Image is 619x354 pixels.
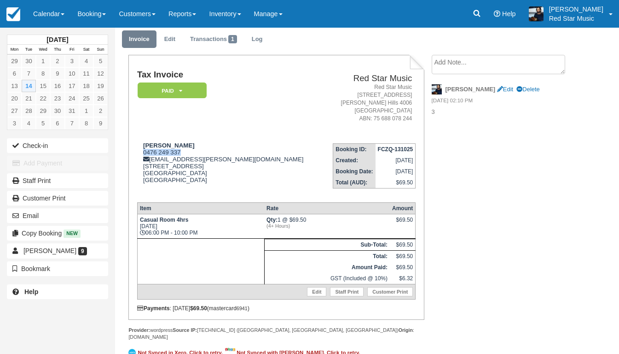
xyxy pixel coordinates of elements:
[36,117,50,130] a: 5
[390,202,416,214] th: Amount
[93,80,108,92] a: 19
[36,105,50,117] a: 29
[502,10,516,18] span: Help
[50,80,64,92] a: 16
[529,6,544,21] img: A1
[7,243,108,258] a: [PERSON_NAME] 9
[23,247,76,254] span: [PERSON_NAME]
[22,55,36,67] a: 30
[7,105,22,117] a: 27
[7,45,22,55] th: Mon
[245,30,270,48] a: Log
[432,108,573,117] p: 3
[65,80,79,92] a: 17
[93,45,108,55] th: Sun
[494,11,500,17] i: Help
[50,117,64,130] a: 6
[137,142,323,195] div: 0476 249 337 [EMAIL_ADDRESS][PERSON_NAME][DOMAIN_NAME] [STREET_ADDRESS] [GEOGRAPHIC_DATA] [GEOGRA...
[7,55,22,67] a: 29
[22,92,36,105] a: 21
[65,45,79,55] th: Fri
[65,55,79,67] a: 3
[79,55,93,67] a: 4
[333,177,376,189] th: Total (AUD):
[264,250,390,262] th: Total:
[22,45,36,55] th: Tue
[7,261,108,276] button: Bookmark
[93,92,108,105] a: 26
[65,105,79,117] a: 31
[137,305,170,312] strong: Payments
[445,86,496,93] strong: [PERSON_NAME]
[190,305,207,312] strong: $69.50
[137,70,323,80] h1: Tax Invoice
[392,217,413,230] div: $69.50
[264,239,390,250] th: Sub-Total:
[22,80,36,92] a: 14
[264,214,390,238] td: 1 @ $69.50
[264,262,390,273] th: Amount Paid:
[93,105,108,117] a: 2
[376,166,416,177] td: [DATE]
[497,86,513,93] a: Edit
[138,83,207,99] em: Paid
[333,155,376,166] th: Created:
[79,117,93,130] a: 8
[7,67,22,80] a: 6
[7,208,108,223] button: Email
[390,273,416,284] td: $6.32
[399,327,413,333] strong: Origin
[390,262,416,273] td: $69.50
[376,177,416,189] td: $69.50
[46,36,68,43] strong: [DATE]
[50,67,64,80] a: 9
[22,117,36,130] a: 4
[327,74,412,83] h2: Red Star Music
[24,288,38,295] b: Help
[79,80,93,92] a: 18
[93,55,108,67] a: 5
[266,223,388,229] em: (4+ Hours)
[432,97,573,107] em: [DATE] 02:10 PM
[7,92,22,105] a: 20
[378,146,413,153] strong: FCZQ-131025
[65,117,79,130] a: 7
[140,217,188,223] strong: Casual Room 4hrs
[7,80,22,92] a: 13
[266,217,278,223] strong: Qty
[79,67,93,80] a: 11
[333,166,376,177] th: Booking Date:
[549,14,603,23] p: Red Star Music
[50,105,64,117] a: 30
[128,327,150,333] strong: Provider:
[264,273,390,284] td: GST (Included @ 10%)
[36,92,50,105] a: 22
[50,55,64,67] a: 2
[79,45,93,55] th: Sat
[7,138,108,153] button: Check-in
[390,250,416,262] td: $69.50
[137,214,264,238] td: [DATE] 06:00 PM - 10:00 PM
[79,105,93,117] a: 1
[7,191,108,206] a: Customer Print
[137,202,264,214] th: Item
[264,202,390,214] th: Rate
[7,284,108,299] a: Help
[78,247,87,255] span: 9
[6,7,20,21] img: checkfront-main-nav-mini-logo.png
[50,92,64,105] a: 23
[93,67,108,80] a: 12
[327,83,412,123] address: Red Star Music [STREET_ADDRESS] [PERSON_NAME] Hills 4006 [GEOGRAPHIC_DATA] ABN: 75 688 078 244
[390,239,416,250] td: $69.50
[93,117,108,130] a: 9
[7,156,108,171] button: Add Payment
[137,305,416,312] div: : [DATE] (mastercard )
[65,67,79,80] a: 10
[549,5,603,14] p: [PERSON_NAME]
[36,55,50,67] a: 1
[65,92,79,105] a: 24
[36,67,50,80] a: 8
[36,80,50,92] a: 15
[367,287,413,296] a: Customer Print
[376,155,416,166] td: [DATE]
